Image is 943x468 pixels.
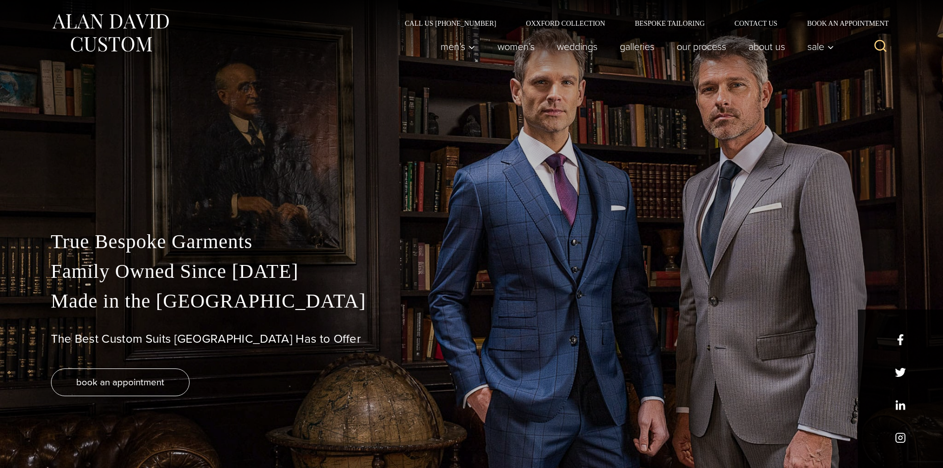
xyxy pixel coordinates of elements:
a: Bespoke Tailoring [620,20,719,27]
img: Alan David Custom [51,11,170,55]
a: weddings [546,37,608,56]
p: True Bespoke Garments Family Owned Since [DATE] Made in the [GEOGRAPHIC_DATA] [51,227,893,316]
nav: Secondary Navigation [390,20,893,27]
h1: The Best Custom Suits [GEOGRAPHIC_DATA] Has to Offer [51,332,893,346]
a: Contact Us [720,20,793,27]
a: Women’s [486,37,546,56]
a: Our Process [665,37,737,56]
nav: Primary Navigation [429,37,839,56]
a: About Us [737,37,796,56]
a: Call Us [PHONE_NUMBER] [390,20,511,27]
span: Sale [807,42,834,52]
a: book an appointment [51,368,190,396]
a: Oxxford Collection [511,20,620,27]
iframe: Opens a widget where you can chat to one of our agents [880,438,933,463]
a: Book an Appointment [792,20,892,27]
a: Galleries [608,37,665,56]
span: book an appointment [76,375,164,389]
button: View Search Form [869,35,893,58]
span: Men’s [441,42,475,52]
